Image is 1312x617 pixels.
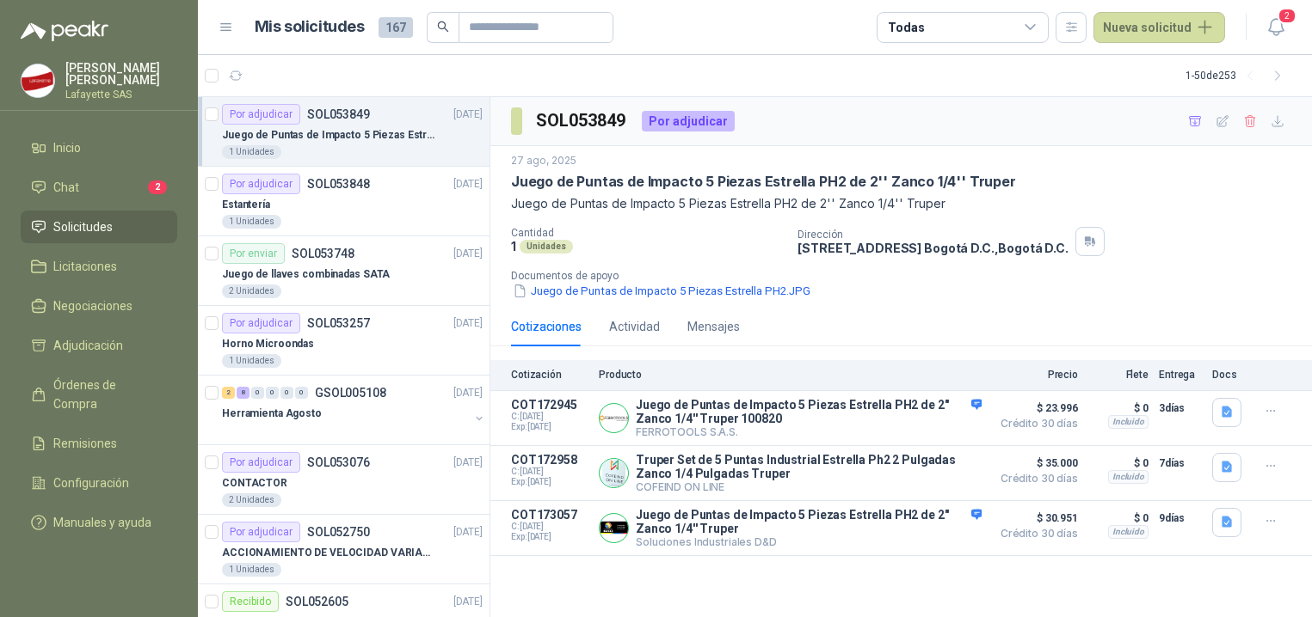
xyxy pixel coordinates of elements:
[1159,398,1202,418] p: 3 días
[222,174,300,194] div: Por adjudicar
[222,563,281,577] div: 1 Unidades
[222,104,300,125] div: Por adjudicar
[511,270,1305,282] p: Documentos de apoyo
[992,473,1078,484] span: Crédito 30 días
[307,526,370,538] p: SOL052750
[53,376,161,413] span: Órdenes de Compra
[992,508,1078,528] span: $ 30.951
[636,535,982,548] p: Soluciones Industriales D&D
[687,317,740,336] div: Mensajes
[1159,508,1202,528] p: 9 días
[636,425,982,438] p: FERROTOOLS S.A.S.
[222,127,436,144] p: Juego de Puntas de Impacto 5 Piezas Estrella PH2 de 2'' Zanco 1/4'' Truper
[53,296,132,315] span: Negociaciones
[198,167,490,236] a: Por adjudicarSOL053848[DATE] Estantería1 Unidades
[251,387,264,399] div: 0
[1108,415,1149,429] div: Incluido
[237,387,249,399] div: 8
[21,250,177,283] a: Licitaciones
[198,515,490,584] a: Por adjudicarSOL052750[DATE] ACCIONAMIENTO DE VELOCIDAD VARIABLE1 Unidades
[53,513,151,532] span: Manuales y ayuda
[511,282,812,300] button: Juego de Puntas de Impacto 5 Piezas Estrella PH2.JPG
[636,453,982,480] p: Truper Set de 5 Puntas Industrial Estrella Ph2 2 Pulgadas Zanco 1/4 Pulgadas Truper
[255,15,365,40] h1: Mis solicitudes
[307,178,370,190] p: SOL053848
[453,385,483,401] p: [DATE]
[222,406,322,422] p: Herramienta Agosto
[992,453,1078,473] span: $ 35.000
[286,596,348,608] p: SOL052605
[21,506,177,539] a: Manuales y ayuda
[222,387,235,399] div: 2
[53,178,79,197] span: Chat
[21,369,177,420] a: Órdenes de Compra
[536,107,628,134] h3: SOL053849
[222,197,270,213] p: Estantería
[437,21,449,33] span: search
[292,247,354,260] p: SOL053748
[511,508,588,522] p: COT173057
[222,475,287,492] p: CONTACTOR
[222,545,436,561] p: ACCIONAMIENTO DE VELOCIDAD VARIABLE
[1278,8,1297,24] span: 2
[65,89,177,100] p: Lafayette SAS
[307,108,370,120] p: SOL053849
[22,64,54,97] img: Company Logo
[511,227,784,239] p: Cantidad
[1260,12,1291,43] button: 2
[53,217,113,236] span: Solicitudes
[65,62,177,86] p: [PERSON_NAME] [PERSON_NAME]
[53,138,81,157] span: Inicio
[520,240,573,254] div: Unidades
[222,354,281,368] div: 1 Unidades
[21,427,177,460] a: Remisiones
[511,369,588,381] p: Cotización
[222,591,279,612] div: Recibido
[21,467,177,499] a: Configuración
[636,480,982,493] p: COFEIND ON LINE
[636,398,982,425] p: Juego de Puntas de Impacto 5 Piezas Estrella PH2 de 2'' Zanco 1/4'' Truper 100820
[609,317,660,336] div: Actividad
[307,456,370,468] p: SOL053076
[222,522,300,542] div: Por adjudicar
[21,21,108,41] img: Logo peakr
[511,422,588,432] span: Exp: [DATE]
[1159,453,1202,473] p: 7 días
[511,522,588,532] span: C: [DATE]
[1108,525,1149,539] div: Incluido
[798,229,1068,241] p: Dirección
[511,153,576,169] p: 27 ago, 2025
[1186,62,1291,89] div: 1 - 50 de 253
[280,387,293,399] div: 0
[511,317,582,336] div: Cotizaciones
[198,97,490,167] a: Por adjudicarSOL053849[DATE] Juego de Puntas de Impacto 5 Piezas Estrella PH2 de 2'' Zanco 1/4'' ...
[511,532,588,542] span: Exp: [DATE]
[511,453,588,467] p: COT172958
[453,107,483,123] p: [DATE]
[222,452,300,473] div: Por adjudicar
[53,473,129,492] span: Configuración
[53,257,117,276] span: Licitaciones
[642,111,735,131] div: Por adjudicar
[511,398,588,412] p: COT172945
[222,266,390,283] p: Juego de llaves combinadas SATA
[295,387,308,399] div: 0
[453,594,483,610] p: [DATE]
[1088,453,1149,473] p: $ 0
[222,382,486,437] a: 2 8 0 0 0 0 GSOL005108[DATE] Herramienta Agosto
[1108,470,1149,484] div: Incluido
[307,317,370,329] p: SOL053257
[21,171,177,204] a: Chat2
[992,369,1078,381] p: Precio
[453,524,483,541] p: [DATE]
[511,173,1016,191] p: Juego de Puntas de Impacto 5 Piezas Estrella PH2 de 2'' Zanco 1/4'' Truper
[266,387,279,399] div: 0
[511,412,588,422] span: C: [DATE]
[21,211,177,243] a: Solicitudes
[315,387,386,399] p: GSOL005108
[453,246,483,262] p: [DATE]
[21,131,177,164] a: Inicio
[888,18,924,37] div: Todas
[222,493,281,507] div: 2 Unidades
[798,241,1068,255] p: [STREET_ADDRESS] Bogotá D.C. , Bogotá D.C.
